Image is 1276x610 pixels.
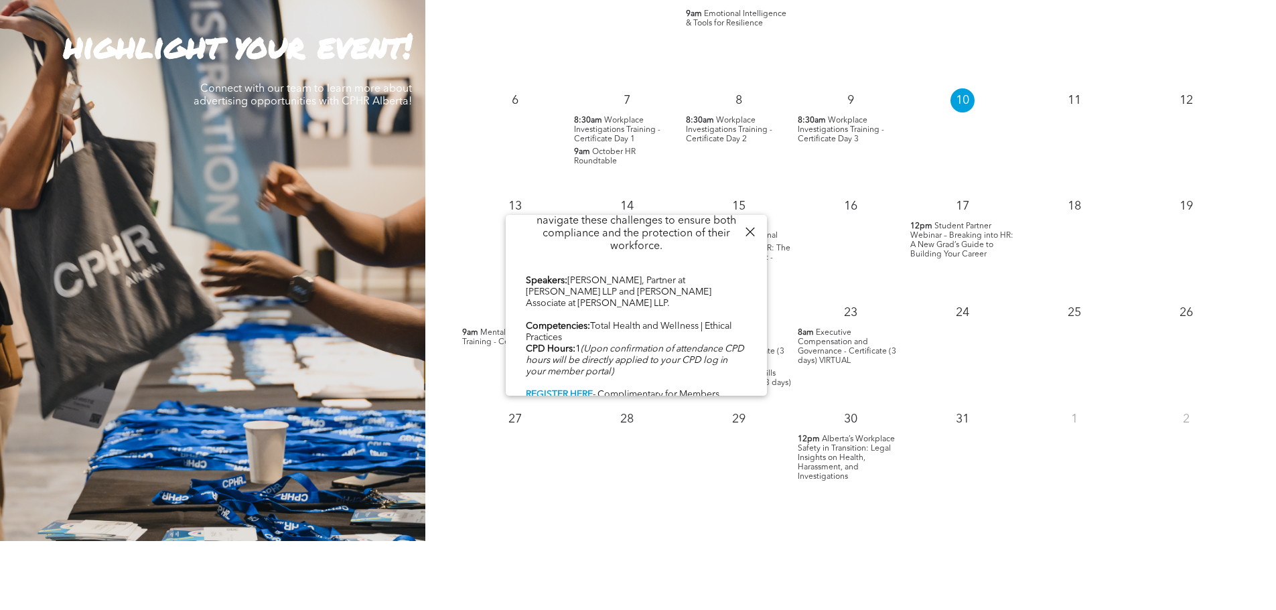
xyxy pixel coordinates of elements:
[798,435,820,444] span: 12pm
[574,117,660,143] span: Workplace Investigations Training - Certificate Day 1
[798,435,895,481] span: Alberta’s Workplace Safety in Transition: Legal Insights on Health, Harassment, and Investigations
[798,329,896,365] span: Executive Compensation and Governance - Certificate (3 days) VIRTUAL
[950,301,975,325] p: 24
[1062,88,1086,112] p: 11
[1062,407,1086,431] p: 1
[727,194,751,218] p: 15
[1062,301,1086,325] p: 25
[910,222,1013,258] span: Student Partner Webinar – Breaking into HR: A New Grad’s Guide to Building Your Career
[686,116,714,125] span: 8:30am
[686,10,786,27] span: Emotional Intelligence & Tools for Resilience
[1174,88,1198,112] p: 12
[727,407,751,431] p: 29
[462,328,478,337] span: 9am
[1174,407,1198,431] p: 2
[798,116,826,125] span: 8:30am
[686,117,772,143] span: Workplace Investigations Training - Certificate Day 2
[839,407,863,431] p: 30
[526,276,567,285] b: Speakers:
[950,407,975,431] p: 31
[64,21,412,69] strong: highlight your event!
[950,88,975,112] p: 10
[1062,194,1086,218] p: 18
[615,194,639,218] p: 14
[503,194,527,218] p: 13
[910,222,932,231] span: 12pm
[839,194,863,218] p: 16
[526,344,744,376] i: (Upon confirmation of attendance CPD hours will be directly applied to your CPD log in your membe...
[686,9,702,19] span: 9am
[798,117,884,143] span: Workplace Investigations Training - Certificate Day 3
[503,88,527,112] p: 6
[574,148,636,165] span: October HR Roundtable
[1174,301,1198,325] p: 26
[503,301,527,325] p: 20
[1174,194,1198,218] p: 19
[950,194,975,218] p: 17
[526,321,590,331] b: Competencies:
[503,407,527,431] p: 27
[462,329,567,346] span: Mental Health Skills Training - Certificate (3 days)
[526,390,593,399] a: REGISTER HERE
[839,88,863,112] p: 9
[574,116,602,125] span: 8:30am
[526,344,575,354] b: CPD Hours:
[727,88,751,112] p: 8
[615,407,639,431] p: 28
[615,88,639,112] p: 7
[194,84,412,107] span: Connect with our team to learn more about advertising opportunities with CPHR Alberta!
[574,147,590,157] span: 9am
[839,301,863,325] p: 23
[798,328,814,337] span: 8am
